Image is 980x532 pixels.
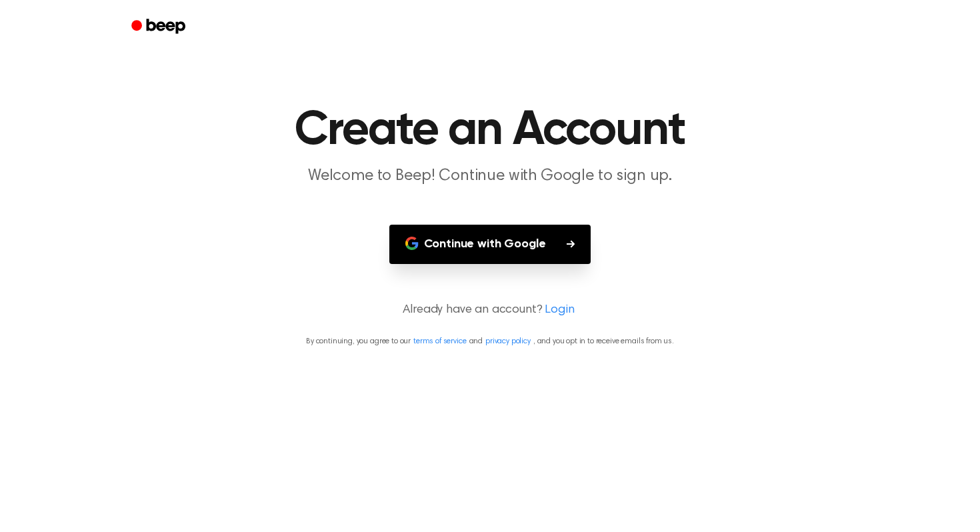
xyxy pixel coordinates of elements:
p: By continuing, you agree to our and , and you opt in to receive emails from us. [16,335,964,347]
button: Continue with Google [389,225,591,264]
p: Already have an account? [16,301,964,319]
a: terms of service [413,337,466,345]
a: privacy policy [485,337,531,345]
a: Login [545,301,574,319]
p: Welcome to Beep! Continue with Google to sign up. [234,165,746,187]
h1: Create an Account [149,107,831,155]
a: Beep [122,14,197,40]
